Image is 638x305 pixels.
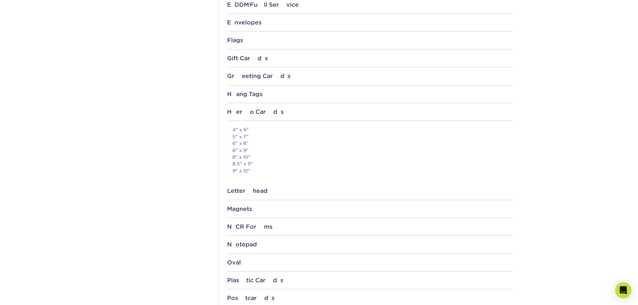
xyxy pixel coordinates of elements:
div: Open Intercom Messenger [615,282,631,298]
a: 6" x 9" [232,148,249,153]
a: 8" x 10" [232,154,251,160]
div: Plastic Cards [227,277,512,284]
div: Envelopes [227,19,512,26]
div: Hang Tags [227,91,512,97]
div: Notepad [227,241,512,248]
div: Letterhead [227,187,512,194]
div: Hero Cards [227,108,512,115]
div: Magnets [227,206,512,212]
div: Oval [227,259,512,266]
div: Postcards [227,295,512,301]
a: 9" x 12" [232,168,250,173]
div: Flags [227,37,512,44]
div: Gift Cards [227,55,512,62]
a: 6" x 8" [232,141,249,146]
a: 4" x 6" [232,127,249,132]
div: Greeting Cards [227,73,512,79]
a: 5" x 7" [232,134,249,139]
a: 8.5" x 11" [232,161,253,166]
small: ® [249,3,250,6]
div: EDDM Full Service [227,1,512,8]
div: NCR Forms [227,223,512,230]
